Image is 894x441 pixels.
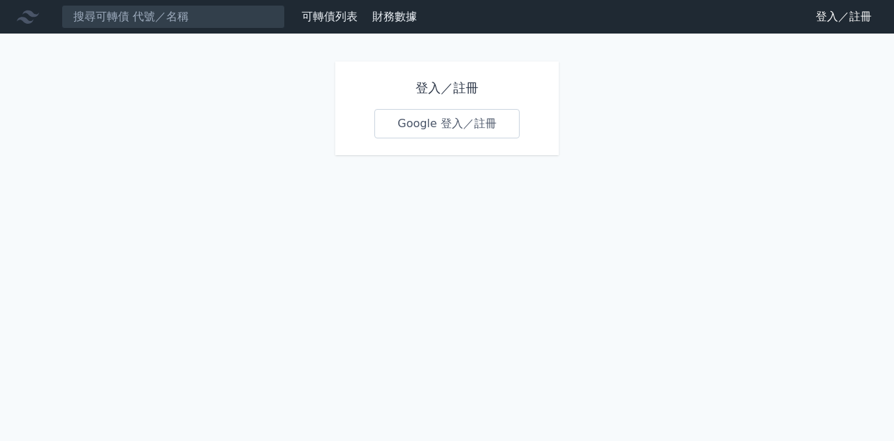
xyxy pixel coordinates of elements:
[374,78,520,98] h1: 登入／註冊
[374,109,520,138] a: Google 登入／註冊
[805,6,883,28] a: 登入／註冊
[372,10,417,23] a: 財務數據
[302,10,358,23] a: 可轉債列表
[61,5,285,29] input: 搜尋可轉債 代號／名稱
